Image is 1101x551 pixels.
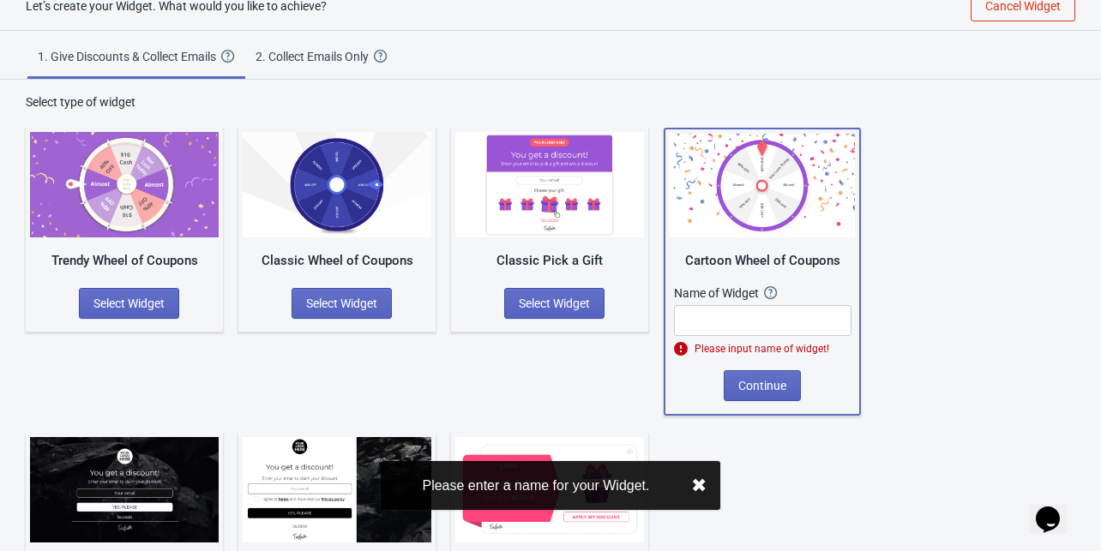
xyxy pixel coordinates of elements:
[26,93,1075,111] div: Select type of widget
[724,370,801,401] button: Continue
[292,288,392,319] button: Select Widget
[674,340,851,357] div: Please input name of widget!
[691,475,707,496] button: close
[455,132,644,237] img: gift_game.jpg
[79,288,179,319] button: Select Widget
[504,288,605,319] button: Select Widget
[93,296,165,310] span: Select Widget
[519,296,590,310] span: Select Widget
[30,251,219,271] div: Trendy Wheel of Coupons
[306,296,377,310] span: Select Widget
[394,476,677,496] div: Please enter a name for your Widget.
[738,379,786,392] span: Continue
[38,48,221,65] div: 1. Give Discounts & Collect Emails
[243,132,431,237] img: classic_game.jpg
[30,132,219,237] img: trendy_game.png
[670,134,855,237] img: cartoon_game.jpg
[1029,482,1084,534] iframe: chat widget
[30,437,219,542] img: full_screen_popup.jpg
[256,48,374,65] div: 2. Collect Emails Only
[243,437,431,542] img: regular_popup.jpg
[455,437,644,542] img: gift_game_v2.jpg
[674,284,764,302] div: Name of Widget
[670,251,855,271] div: Cartoon Wheel of Coupons
[243,251,431,271] div: Classic Wheel of Coupons
[455,251,644,271] div: Classic Pick a Gift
